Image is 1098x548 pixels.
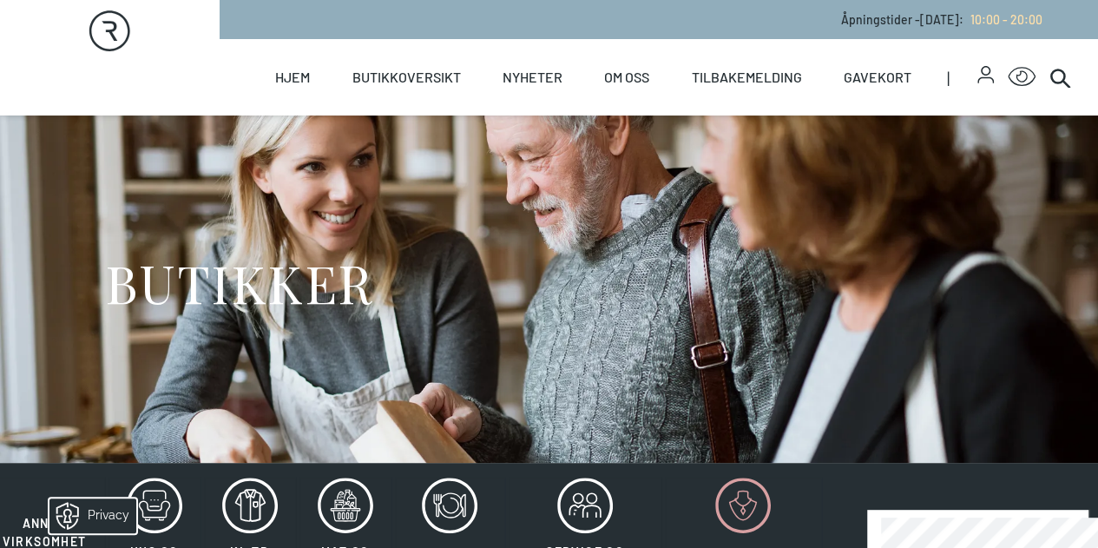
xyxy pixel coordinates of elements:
[844,39,911,116] a: Gavekort
[692,39,802,116] a: Tilbakemelding
[1008,63,1036,91] button: Open Accessibility Menu
[963,12,1042,27] a: 10:00 - 20:00
[17,492,159,539] iframe: Manage Preferences
[275,39,310,116] a: Hjem
[604,39,649,116] a: Om oss
[841,10,1042,29] p: Åpningstider - [DATE] :
[970,12,1042,27] span: 10:00 - 20:00
[946,39,976,116] span: |
[352,39,461,116] a: Butikkoversikt
[105,250,373,315] h1: BUTIKKER
[503,39,562,116] a: Nyheter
